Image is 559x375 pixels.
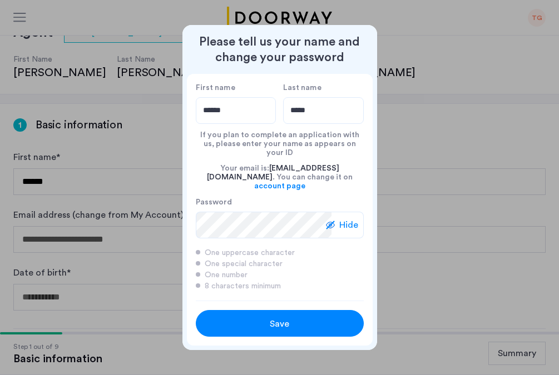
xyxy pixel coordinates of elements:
a: account page [254,182,305,191]
label: First name [196,83,276,93]
span: Hide [339,218,358,232]
div: One special character [196,258,364,269]
div: One uppercase character [196,247,364,258]
div: Your email is: . You can change it on [196,157,364,197]
span: Save [270,317,289,331]
div: One number [196,269,364,281]
span: [EMAIL_ADDRESS][DOMAIN_NAME] [207,164,339,181]
button: button [196,310,364,337]
label: Password [196,197,332,207]
div: If you plan to complete an application with us, please enter your name as appears on your ID [196,124,364,157]
h2: Please tell us your name and change your password [187,34,373,65]
label: Last name [283,83,364,93]
div: 8 characters minimum [196,281,364,292]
